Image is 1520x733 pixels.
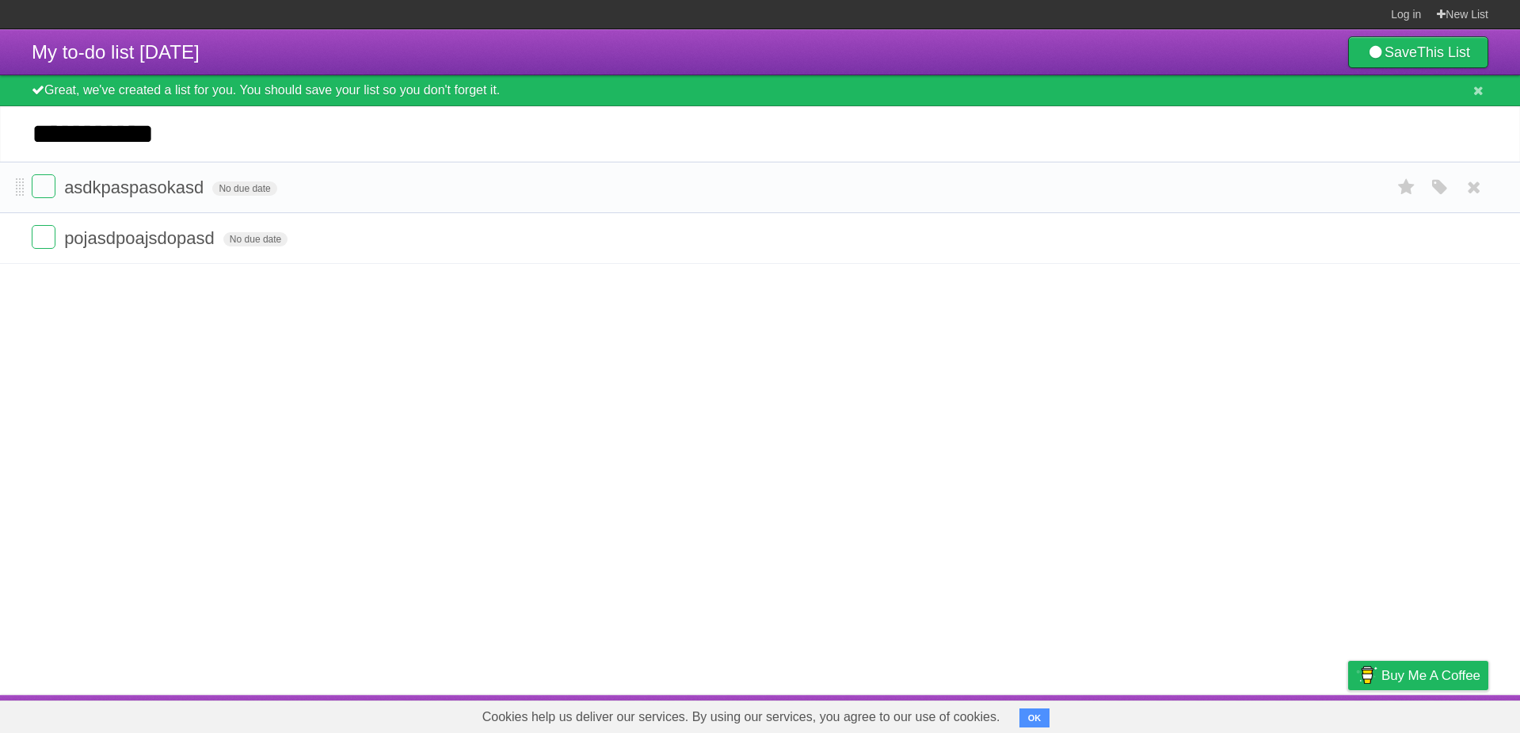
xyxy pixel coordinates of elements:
[64,228,219,248] span: pojasdpoajsdopasd
[212,181,276,196] span: No due date
[32,41,200,63] span: My to-do list [DATE]
[1348,36,1488,68] a: SaveThis List
[1381,662,1480,689] span: Buy me a coffee
[223,232,288,246] span: No due date
[1190,699,1254,729] a: Developers
[1417,44,1470,60] b: This List
[32,225,55,249] label: Done
[1274,699,1309,729] a: Terms
[1137,699,1171,729] a: About
[1328,699,1369,729] a: Privacy
[1356,662,1377,689] img: Buy me a coffee
[1019,708,1050,727] button: OK
[64,178,208,197] span: asdkpaspasokasd
[467,701,1016,733] span: Cookies help us deliver our services. By using our services, you agree to our use of cookies.
[32,174,55,198] label: Done
[1392,174,1422,200] label: Star task
[1389,699,1488,729] a: Suggest a feature
[1348,661,1488,690] a: Buy me a coffee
